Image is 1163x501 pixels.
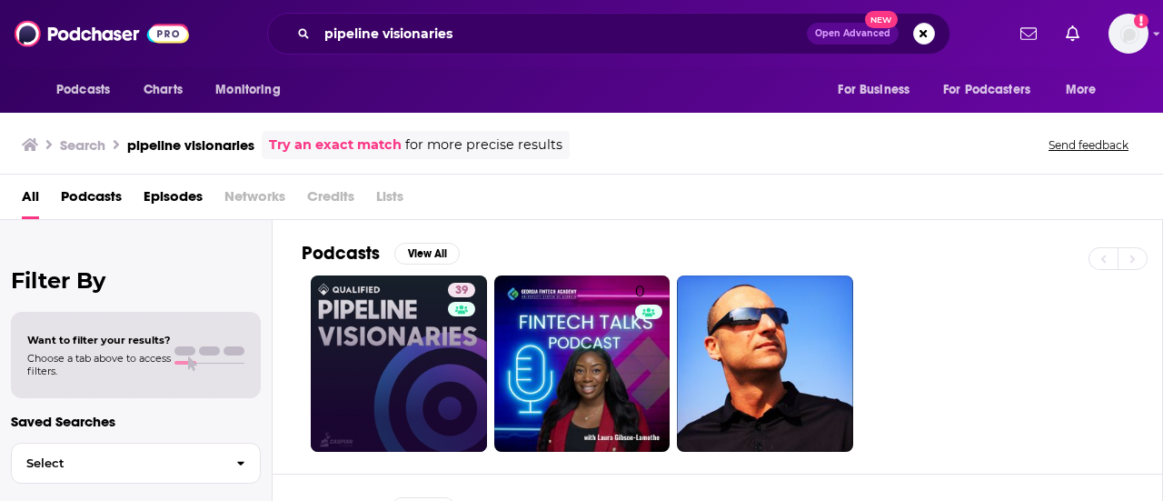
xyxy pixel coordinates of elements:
[635,283,662,445] div: 0
[1108,14,1148,54] button: Show profile menu
[132,73,194,107] a: Charts
[15,16,189,51] img: Podchaser - Follow, Share and Rate Podcasts
[22,182,39,219] a: All
[61,182,122,219] a: Podcasts
[1053,73,1119,107] button: open menu
[144,182,203,219] a: Episodes
[302,242,460,265] a: PodcastsView All
[838,77,910,103] span: For Business
[44,73,134,107] button: open menu
[267,13,950,55] div: Search podcasts, credits, & more...
[215,77,280,103] span: Monitoring
[269,135,402,155] a: Try an exact match
[127,136,254,154] h3: pipeline visionaries
[1108,14,1148,54] span: Logged in as sserafin
[1043,137,1134,153] button: Send feedback
[815,29,890,38] span: Open Advanced
[317,19,807,48] input: Search podcasts, credits, & more...
[455,282,468,300] span: 39
[11,267,261,294] h2: Filter By
[12,457,222,469] span: Select
[394,243,460,265] button: View All
[27,334,171,346] span: Want to filter your results?
[1066,77,1097,103] span: More
[405,135,562,155] span: for more precise results
[224,182,285,219] span: Networks
[1108,14,1148,54] img: User Profile
[376,182,403,219] span: Lists
[1059,18,1087,49] a: Show notifications dropdown
[1013,18,1044,49] a: Show notifications dropdown
[11,413,261,430] p: Saved Searches
[144,77,183,103] span: Charts
[931,73,1057,107] button: open menu
[11,443,261,484] button: Select
[807,23,899,45] button: Open AdvancedNew
[825,73,932,107] button: open menu
[448,283,475,297] a: 39
[60,136,105,154] h3: Search
[311,276,487,452] a: 39
[494,276,671,452] a: 0
[203,73,303,107] button: open menu
[943,77,1030,103] span: For Podcasters
[1134,14,1148,28] svg: Add a profile image
[307,182,354,219] span: Credits
[302,242,380,265] h2: Podcasts
[865,11,898,28] span: New
[56,77,110,103] span: Podcasts
[27,352,171,377] span: Choose a tab above to access filters.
